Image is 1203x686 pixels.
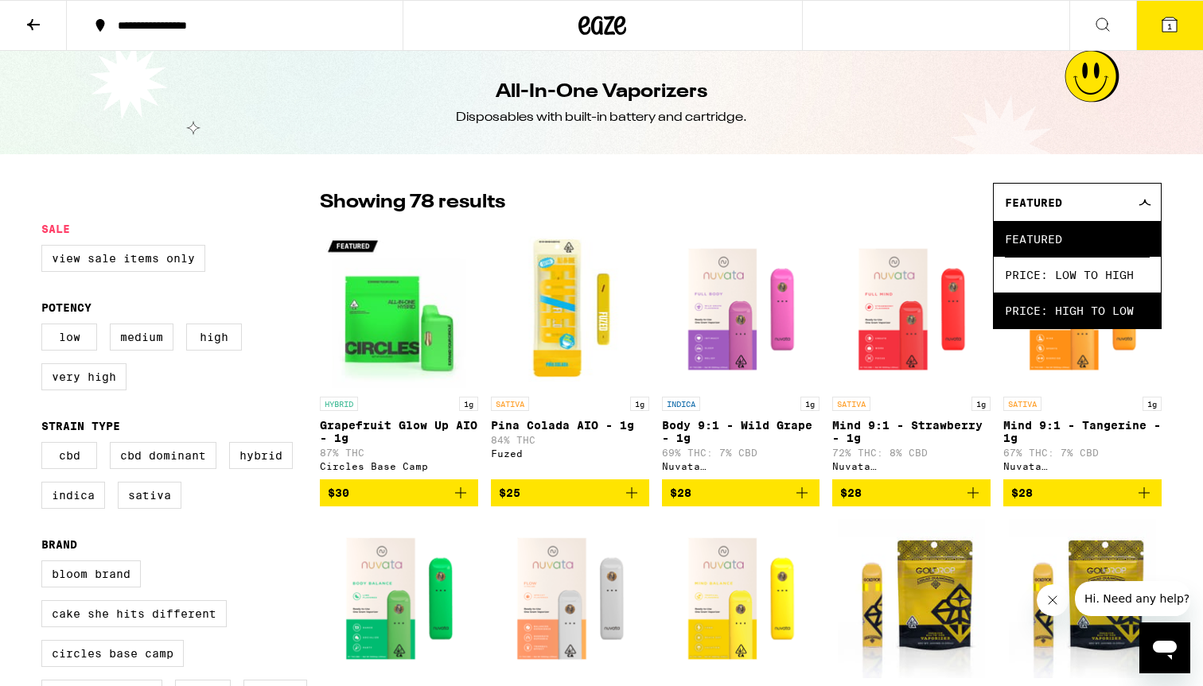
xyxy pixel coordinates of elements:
[832,397,870,411] p: SATIVA
[1011,486,1033,499] span: $28
[1003,461,1162,471] div: Nuvata ([GEOGRAPHIC_DATA])
[630,397,649,411] p: 1g
[41,301,91,314] legend: Potency
[320,230,478,479] a: Open page for Grapefruit Glow Up AIO - 1g from Circles Base Camp
[229,442,293,469] label: Hybrid
[662,461,820,471] div: Nuvata ([GEOGRAPHIC_DATA])
[41,363,127,390] label: Very High
[320,461,478,471] div: Circles Base Camp
[320,479,478,506] button: Add to bag
[832,448,991,458] p: 72% THC: 8% CBD
[320,448,478,458] p: 87% THC
[456,109,747,126] div: Disposables with built-in battery and cartridge.
[971,397,991,411] p: 1g
[662,230,820,389] img: Nuvata (CA) - Body 9:1 - Wild Grape - 1g
[41,538,77,551] legend: Brand
[662,479,820,506] button: Add to bag
[800,397,820,411] p: 1g
[459,397,478,411] p: 1g
[1003,479,1162,506] button: Add to bag
[1143,397,1162,411] p: 1g
[662,448,820,458] p: 69% THC: 7% CBD
[491,448,649,459] div: Fuzed
[491,519,649,678] img: Nuvata (CA) - Flow 1:1 - Apricot - 1g
[491,419,649,432] p: Pina Colada AIO - 1g
[1139,622,1190,673] iframe: Button to launch messaging window
[41,223,70,235] legend: Sale
[320,419,478,444] p: Grapefruit Glow Up AIO - 1g
[320,519,478,678] img: Nuvata (CA) - Body 9:1 - Lime - 1g
[41,560,141,587] label: Bloom Brand
[670,486,691,499] span: $28
[662,419,820,444] p: Body 9:1 - Wild Grape - 1g
[838,519,985,678] img: GoldDrop - Grape Ape Liquid Diamonds AIO - 1g
[320,189,505,216] p: Showing 78 results
[41,245,205,272] label: View Sale Items Only
[662,397,700,411] p: INDICA
[328,486,349,499] span: $30
[320,397,358,411] p: HYBRID
[110,324,173,351] label: Medium
[1003,419,1162,444] p: Mind 9:1 - Tangerine - 1g
[41,600,227,627] label: Cake She Hits Different
[41,420,120,432] legend: Strain Type
[1009,519,1156,678] img: GoldDrop - King Louis Liquid Diamonds AIO - 1g
[41,324,97,351] label: Low
[491,435,649,445] p: 84% THC
[1005,221,1150,257] span: Featured
[832,479,991,506] button: Add to bag
[662,519,820,678] img: Nuvata (CA) - Mind 9:1 - Tropical - 1g
[1136,1,1203,50] button: 1
[491,230,649,389] img: Fuzed - Pina Colada AIO - 1g
[320,230,478,389] img: Circles Base Camp - Grapefruit Glow Up AIO - 1g
[832,230,991,389] img: Nuvata (CA) - Mind 9:1 - Strawberry - 1g
[496,79,707,106] h1: All-In-One Vaporizers
[118,482,181,509] label: Sativa
[491,230,649,479] a: Open page for Pina Colada AIO - 1g from Fuzed
[1003,448,1162,458] p: 67% THC: 7% CBD
[1037,584,1069,616] iframe: Close message
[41,442,97,469] label: CBD
[1003,230,1162,479] a: Open page for Mind 9:1 - Tangerine - 1g from Nuvata (CA)
[1005,293,1150,328] span: Price: High to Low
[832,419,991,444] p: Mind 9:1 - Strawberry - 1g
[1003,397,1041,411] p: SATIVA
[832,461,991,471] div: Nuvata ([GEOGRAPHIC_DATA])
[1005,196,1062,209] span: Featured
[491,397,529,411] p: SATIVA
[41,640,184,667] label: Circles Base Camp
[41,482,105,509] label: Indica
[1167,21,1172,31] span: 1
[840,486,862,499] span: $28
[832,230,991,479] a: Open page for Mind 9:1 - Strawberry - 1g from Nuvata (CA)
[186,324,242,351] label: High
[110,442,216,469] label: CBD Dominant
[662,230,820,479] a: Open page for Body 9:1 - Wild Grape - 1g from Nuvata (CA)
[491,479,649,506] button: Add to bag
[1075,581,1190,616] iframe: Message from company
[1005,257,1150,293] span: Price: Low to High
[499,486,520,499] span: $25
